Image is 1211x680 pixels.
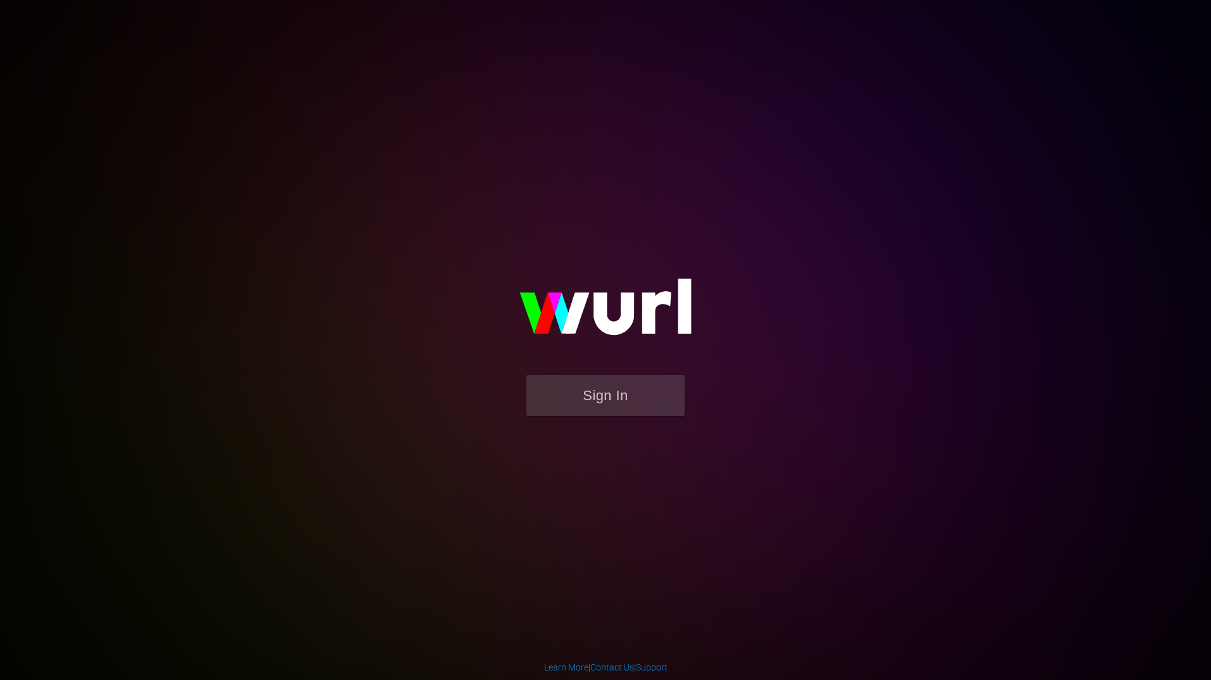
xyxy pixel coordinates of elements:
a: Contact Us [590,662,634,672]
div: | | [544,661,668,674]
a: Support [636,662,668,672]
img: wurl-logo-on-black-223613ac3d8ba8fe6dc639794a292ebdb59501304c7dfd60c99c58986ef67473.svg [479,251,732,374]
button: Sign In [526,375,685,416]
a: Learn More [544,662,588,672]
